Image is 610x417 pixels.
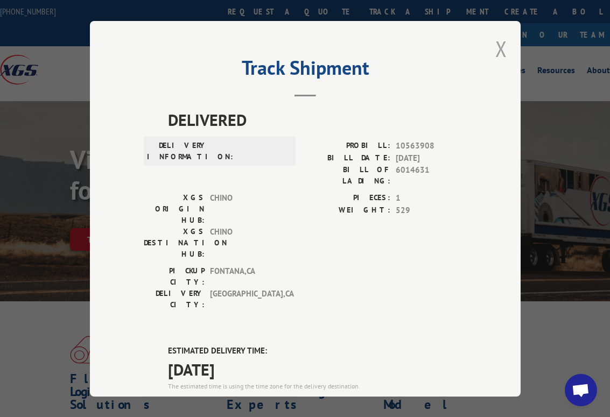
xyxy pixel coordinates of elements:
span: FONTANA , CA [210,265,283,288]
label: PIECES: [305,192,390,204]
label: DELIVERY INFORMATION: [147,140,208,162]
label: PICKUP CITY: [144,265,205,288]
span: 1 [396,192,467,204]
label: WEIGHT: [305,204,390,216]
label: DELIVERY CITY: [144,288,205,310]
span: 6014631 [396,164,467,187]
a: Open chat [565,374,597,406]
span: [DATE] [168,357,467,381]
span: 10563908 [396,140,467,152]
h2: Track Shipment [144,60,467,81]
span: CHINO [210,192,283,226]
label: XGS DESTINATION HUB: [144,226,205,260]
label: BILL OF LADING: [305,164,390,187]
label: XGS ORIGIN HUB: [144,192,205,226]
label: BILL DATE: [305,152,390,164]
span: 529 [396,204,467,216]
label: ESTIMATED DELIVERY TIME: [168,345,467,357]
label: PROBILL: [305,140,390,152]
div: The estimated time is using the time zone for the delivery destination. [168,381,467,391]
span: CHINO [210,226,283,260]
span: DELIVERED [168,108,467,132]
span: [GEOGRAPHIC_DATA] , CA [210,288,283,310]
span: [DATE] [396,152,467,164]
button: Close modal [495,34,507,63]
